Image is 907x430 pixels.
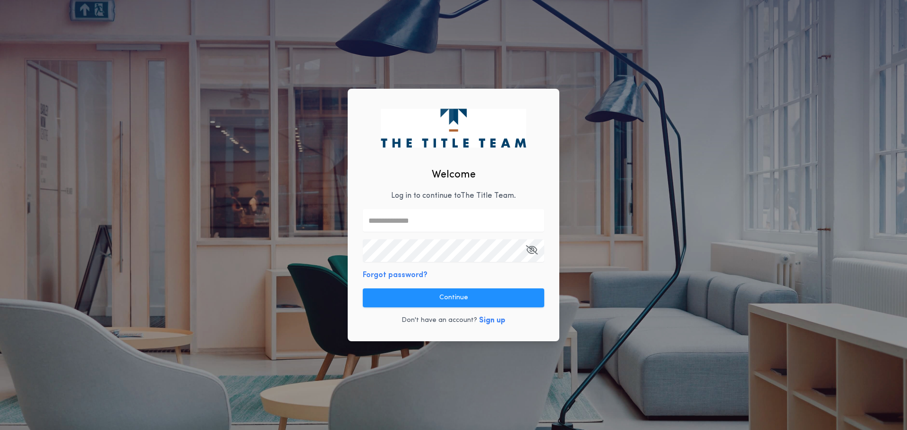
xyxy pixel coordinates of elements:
[391,190,516,202] p: Log in to continue to The Title Team .
[479,315,505,326] button: Sign up
[432,167,476,183] h2: Welcome
[363,270,428,281] button: Forgot password?
[363,288,544,307] button: Continue
[381,109,526,147] img: logo
[402,316,477,325] p: Don't have an account?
